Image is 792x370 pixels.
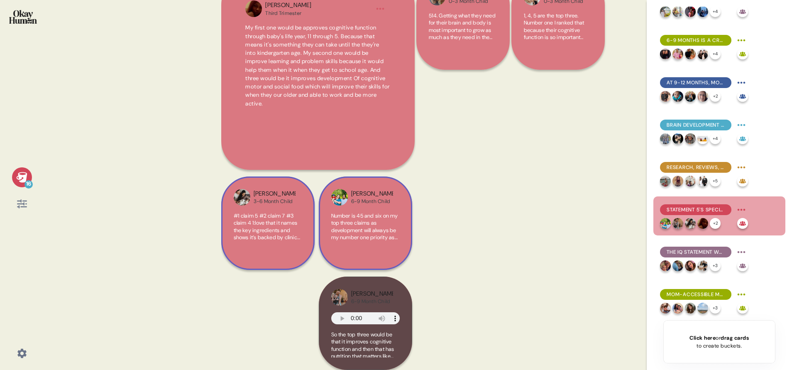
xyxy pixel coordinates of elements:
[331,289,348,306] img: profilepic_9987001134730651.jpg
[710,176,721,186] div: + 5
[667,37,725,44] span: 6-9 months is a crucial development period, with mobility, motor skills, dietary changes, and soc...
[672,91,683,102] img: profilepic_24026967273611727.jpg
[685,260,696,271] img: profilepic_30345946328354123.jpg
[697,303,708,314] img: profilepic_23934072906246232.jpg
[710,133,721,144] div: + 4
[667,291,725,298] span: Mom-accessible messages is deeply empathetic and helps them "do their own research" while steerin...
[697,176,708,186] img: profilepic_30641819395432435.jpg
[697,260,708,271] img: profilepic_24042585798726849.jpg
[685,303,696,314] img: profilepic_24302597019365276.jpg
[710,49,721,59] div: + 4
[254,189,296,198] div: [PERSON_NAME]
[710,91,721,102] div: + 2
[710,303,721,314] div: + 3
[667,121,725,129] span: Brain development was moms' stated top formula priority, though long-term and immediate prioritie...
[9,10,37,24] img: okayhuman.3b1b6348.png
[660,133,671,144] img: profilepic_24065768239753848.jpg
[265,1,311,10] div: [PERSON_NAME]
[689,334,749,350] div: or to create buckets.
[667,206,725,213] span: Statement 5's specificity and clinical support made it the most compelling, with #1 & #4 also wel...
[672,218,683,229] img: profilepic_9987001134730651.jpg
[697,49,708,59] img: profilepic_9987304958065071.jpg
[351,289,393,299] div: [PERSON_NAME]
[721,334,749,341] span: drag cards
[660,91,671,102] img: profilepic_9951827364925800.jpg
[685,49,696,59] img: profilepic_23880259538325025.jpg
[685,133,696,144] img: profilepic_23892851000377781.jpg
[24,180,33,189] div: 16
[689,334,716,341] span: Click here
[660,6,671,17] img: profilepic_24066498406338658.jpg
[710,218,721,229] div: + 2
[524,12,591,128] span: 1, 4, 5 are the top three. Number one I ranked that because their cognitive function is so import...
[667,164,725,171] span: Research, reviews, and doctors' recommendations help pull apart formula brands' very similar brai...
[685,176,696,186] img: profilepic_24254939047471010.jpg
[697,6,708,17] img: profilepic_10079146362180826.jpg
[672,49,683,59] img: profilepic_24012059758446275.jpg
[697,218,708,229] img: profilepic_24206365815623587.jpg
[685,6,696,17] img: profilepic_9921622301280059.jpg
[660,176,671,186] img: profilepic_23957990427199772.jpg
[672,260,683,271] img: profilepic_24385261627745154.jpg
[245,24,390,107] span: My first one would be approves cognitive function through baby's life year, 11 through 5. Because...
[667,79,725,86] span: At 9-12 months, moms are looking for first steps, first words, and further social development.
[660,303,671,314] img: profilepic_9731200886984576.jpg
[660,49,671,59] img: profilepic_30725826547032050.jpg
[710,260,721,271] div: + 3
[672,6,683,17] img: profilepic_24806279158960289.jpg
[672,133,683,144] img: profilepic_10002627043168430.jpg
[660,218,671,229] img: profilepic_24021410207550195.jpg
[685,218,696,229] img: profilepic_24149260454682583.jpg
[245,0,262,17] img: profilepic_24206365815623587.jpg
[234,189,250,206] img: profilepic_24149260454682583.jpg
[234,212,301,328] span: #1 claim 5 #2 claim 7 #3 claim 4 1:love that it names the key ingredients and shows it’s backed b...
[697,133,708,144] img: profilepic_25165664476355902.jpg
[667,248,725,256] span: The IQ statement was the least compelling, with statement #3 also failing to convince.
[685,91,696,102] img: profilepic_24582559991352128.jpg
[265,10,311,17] div: Third Trimester
[697,91,708,102] img: profilepic_30367771036200585.jpg
[351,298,393,305] div: 6-9 Month Child
[429,12,496,121] span: 514. Getting what they need for their brain and body is most important to grow as much as they ne...
[710,6,721,17] div: + 4
[672,176,683,186] img: profilepic_10050006148381865.jpg
[672,303,683,314] img: profilepic_24432463089680639.jpg
[254,198,296,205] div: 3-6 Month Child
[660,260,671,271] img: profilepic_24033322462997255.jpg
